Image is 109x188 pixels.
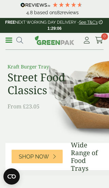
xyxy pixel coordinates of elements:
span: 182 [55,10,62,15]
div: 4.79 Stars [52,2,83,8]
h2: Street Food Classics [7,71,84,97]
a: Shop Now [12,150,63,163]
i: Cart [95,37,104,44]
a: 0 [95,35,104,45]
span: Based on [34,10,55,15]
h3: Wide Range of Food Trays [71,141,103,172]
i: My Account [82,37,91,44]
img: GreenPak Supplies [35,36,74,45]
img: REVIEWS.io [20,3,50,7]
a: See T&C's [79,20,98,25]
span: 4.8 [26,10,34,15]
span: reviews [62,10,79,15]
p: Kraft Burger Tray [7,63,84,70]
span: From £23.05 [7,103,40,110]
button: Open CMP widget [3,168,20,185]
span: Shop Now [19,153,49,160]
strong: FREE [5,20,15,25]
span: 1:29:06 [47,26,61,31]
span: 0 [101,33,108,40]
